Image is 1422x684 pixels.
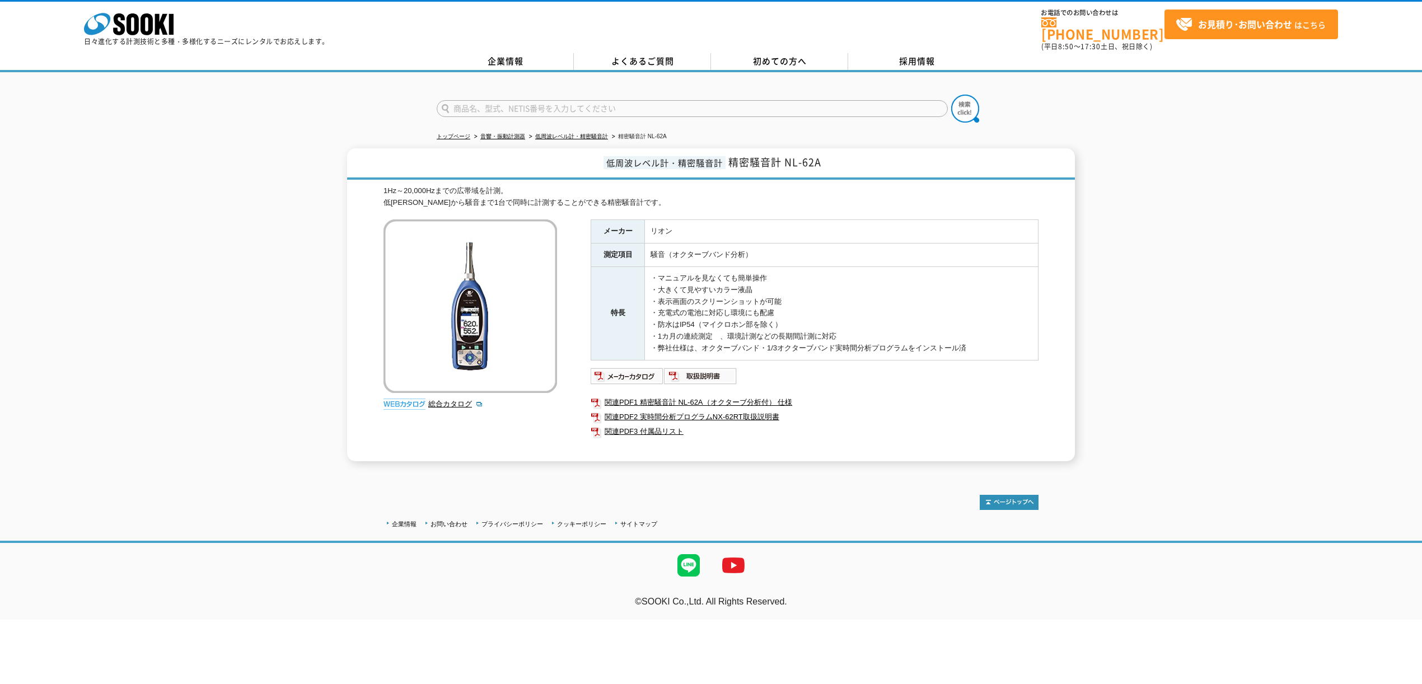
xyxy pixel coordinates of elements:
[591,220,645,243] th: メーカー
[645,243,1039,267] td: 騒音（オクターブバンド分析）
[591,367,664,385] img: メーカーカタログ
[383,399,425,410] img: webカタログ
[666,543,711,588] img: LINE
[664,374,737,383] a: 取扱説明書
[437,53,574,70] a: 企業情報
[591,267,645,360] th: 特長
[437,100,948,117] input: 商品名、型式、NETIS番号を入力してください
[645,267,1039,360] td: ・マニュアルを見なくても簡単操作 ・大きくて見やすいカラー液晶 ・表示画面のスクリーンショットが可能 ・充電式の電池に対応し環境にも配慮 ・防水はIP54（マイクロホン部を除く） ・1カ月の連続...
[1080,41,1101,51] span: 17:30
[535,133,608,139] a: 低周波レベル計・精密騒音計
[591,410,1039,424] a: 関連PDF2 実時間分析プログラムNX-62RT取扱説明書
[383,185,1039,209] div: 1Hz～20,000Hzまでの広帯域を計測。 低[PERSON_NAME]から騒音まで1台で同時に計測することができる精密騒音計です。
[620,521,657,527] a: サイトマップ
[848,53,985,70] a: 採用情報
[591,395,1039,410] a: 関連PDF1 精密騒音計 NL-62A（オクターブ分析付） 仕様
[610,131,667,143] li: 精密騒音計 NL-62A
[1379,608,1422,618] a: テストMail
[1041,17,1164,40] a: [PHONE_NUMBER]
[711,53,848,70] a: 初めての方へ
[574,53,711,70] a: よくあるご質問
[1041,41,1152,51] span: (平日 ～ 土日、祝日除く)
[392,521,417,527] a: 企業情報
[591,243,645,267] th: 測定項目
[1176,16,1326,33] span: はこちら
[1058,41,1074,51] span: 8:50
[604,156,726,169] span: 低周波レベル計・精密騒音計
[84,38,329,45] p: 日々進化する計測技術と多種・多様化するニーズにレンタルでお応えします。
[728,154,821,170] span: 精密騒音計 NL-62A
[980,495,1039,510] img: トップページへ
[645,220,1039,243] td: リオン
[951,95,979,123] img: btn_search.png
[1198,17,1292,31] strong: お見積り･お問い合わせ
[591,374,664,383] a: メーカーカタログ
[664,367,737,385] img: 取扱説明書
[557,521,606,527] a: クッキーポリシー
[1041,10,1164,16] span: お電話でのお問い合わせは
[753,55,807,67] span: 初めての方へ
[481,521,543,527] a: プライバシーポリシー
[383,219,557,393] img: 精密騒音計 NL-62A
[711,543,756,588] img: YouTube
[431,521,467,527] a: お問い合わせ
[591,424,1039,439] a: 関連PDF3 付属品リスト
[1164,10,1338,39] a: お見積り･お問い合わせはこちら
[428,400,483,408] a: 総合カタログ
[480,133,525,139] a: 音響・振動計測器
[437,133,470,139] a: トップページ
